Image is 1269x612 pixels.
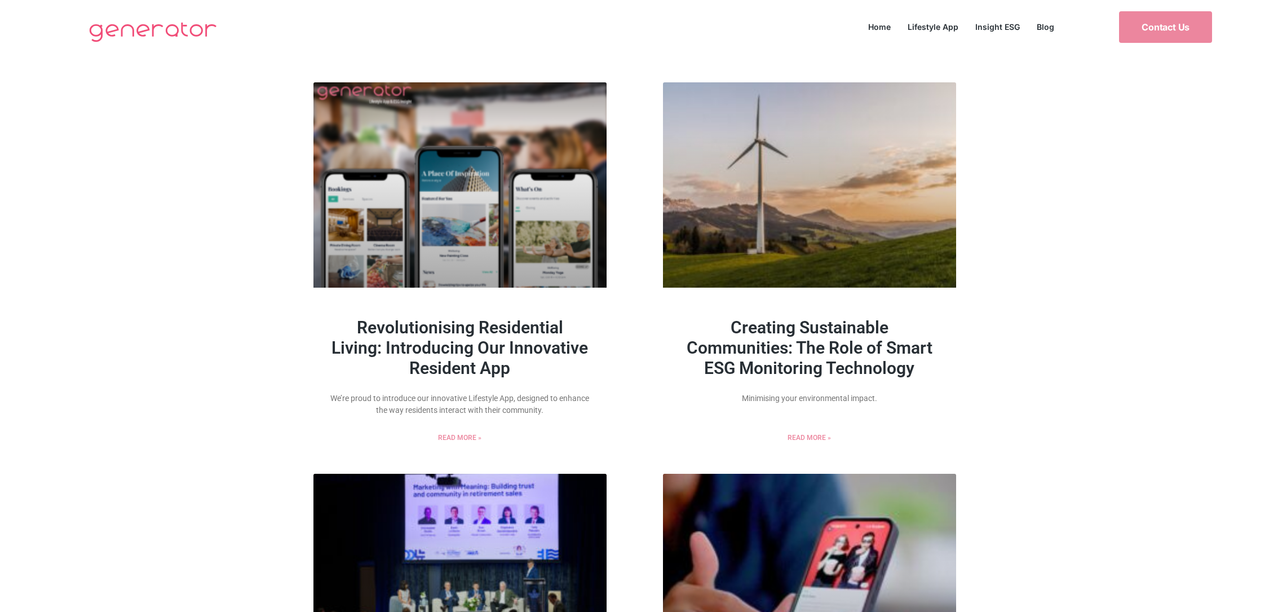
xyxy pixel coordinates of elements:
a: Read more about Creating Sustainable Communities: The Role of Smart ESG Monitoring Technology [788,433,831,443]
a: Read more about Revolutionising Residential Living: Introducing Our Innovative Resident App [438,433,481,443]
a: Insight ESG [967,19,1028,34]
span: Contact Us [1142,23,1190,32]
p: We’re proud to introduce our innovative Lifestyle App, designed to enhance the way residents inte... [330,393,590,416]
a: Blog [1028,19,1063,34]
nav: Menu [860,19,1063,34]
a: Contact Us [1119,11,1212,43]
a: Home [860,19,899,34]
a: Revolutionising Residential Living: Introducing Our Innovative Resident App [331,318,588,378]
p: Minimising your environmental impact. [680,393,939,404]
a: Creating Sustainable Communities: The Role of Smart ESG Monitoring Technology [687,318,932,378]
a: Lifestyle App [899,19,967,34]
